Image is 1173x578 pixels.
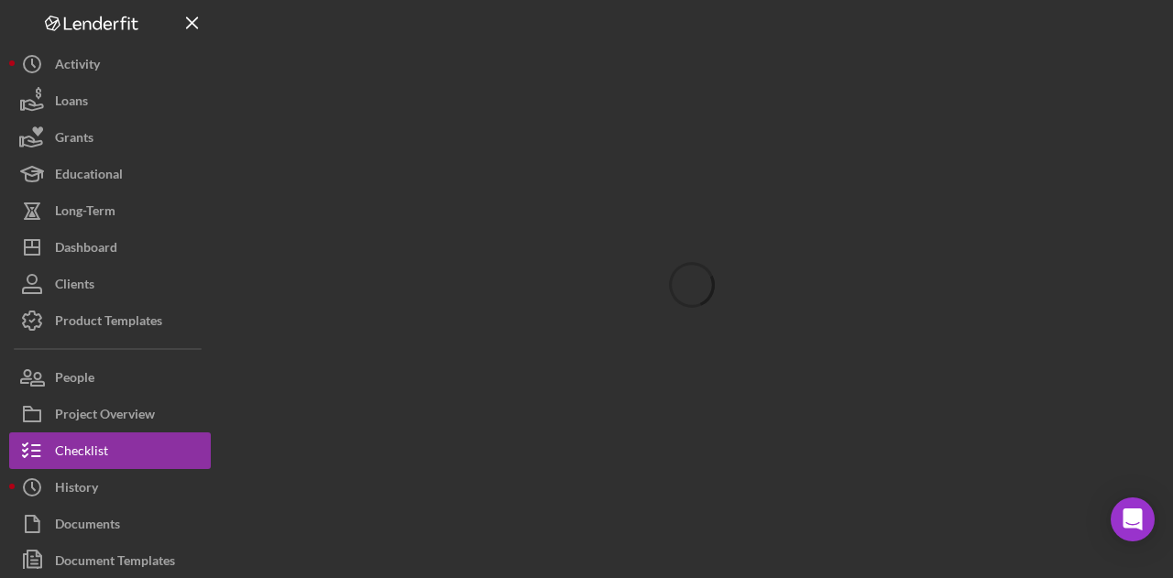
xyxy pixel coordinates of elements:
button: Activity [9,46,211,82]
button: Loans [9,82,211,119]
button: Project Overview [9,396,211,432]
button: Clients [9,266,211,302]
button: Long-Term [9,192,211,229]
div: History [55,469,98,510]
div: Documents [55,506,120,547]
div: Product Templates [55,302,162,344]
div: Long-Term [55,192,115,234]
div: Clients [55,266,94,307]
div: Open Intercom Messenger [1111,497,1155,541]
div: Activity [55,46,100,87]
div: People [55,359,94,400]
button: Documents [9,506,211,542]
button: History [9,469,211,506]
div: Checklist [55,432,108,474]
button: People [9,359,211,396]
button: Educational [9,156,211,192]
div: Grants [55,119,93,160]
button: Checklist [9,432,211,469]
button: Product Templates [9,302,211,339]
button: Grants [9,119,211,156]
div: Dashboard [55,229,117,270]
button: Dashboard [9,229,211,266]
div: Educational [55,156,123,197]
div: Project Overview [55,396,155,437]
div: Loans [55,82,88,124]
